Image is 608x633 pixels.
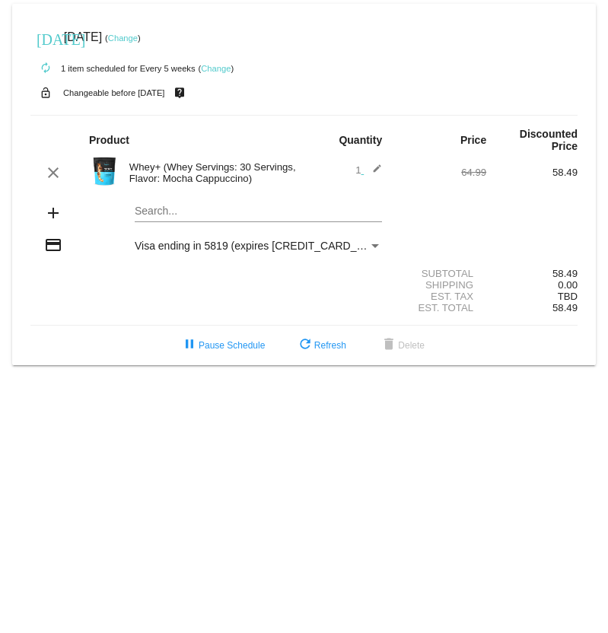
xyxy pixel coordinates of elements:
button: Pause Schedule [168,332,277,359]
mat-icon: refresh [296,336,314,355]
div: 64.99 [395,167,486,178]
span: Pause Schedule [180,340,265,351]
a: Change [108,33,138,43]
mat-select: Payment Method [135,240,382,252]
input: Search... [135,205,382,218]
span: Delete [380,340,425,351]
span: 1 [355,164,382,176]
small: ( ) [105,33,141,43]
span: 58.49 [552,302,578,313]
strong: Discounted Price [520,128,578,152]
mat-icon: lock_open [37,83,55,103]
mat-icon: live_help [170,83,189,103]
div: Whey+ (Whey Servings: 30 Servings, Flavor: Mocha Cappuccino) [122,161,304,184]
div: Subtotal [395,268,486,279]
strong: Price [460,134,486,146]
div: Est. Tax [395,291,486,302]
div: Shipping [395,279,486,291]
mat-icon: [DATE] [37,29,55,47]
mat-icon: edit [364,164,382,182]
mat-icon: add [44,204,62,222]
div: 58.49 [486,167,578,178]
span: Visa ending in 5819 (expires [CREDIT_CARD_DATA]) [135,240,390,252]
strong: Product [89,134,129,146]
span: TBD [558,291,578,302]
strong: Quantity [339,134,382,146]
mat-icon: pause [180,336,199,355]
span: 0.00 [558,279,578,291]
mat-icon: clear [44,164,62,182]
mat-icon: autorenew [37,59,55,78]
small: Changeable before [DATE] [63,88,165,97]
span: Refresh [296,340,346,351]
small: ( ) [198,64,234,73]
div: 58.49 [486,268,578,279]
div: Est. Total [395,302,486,313]
mat-icon: delete [380,336,398,355]
button: Refresh [284,332,358,359]
button: Delete [368,332,437,359]
a: Change [201,64,231,73]
img: Image-1-Carousel-Whey-2lb-Mocha-Capp-no-badge-Transp.png [89,156,119,186]
small: 1 item scheduled for Every 5 weeks [30,64,196,73]
mat-icon: credit_card [44,236,62,254]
